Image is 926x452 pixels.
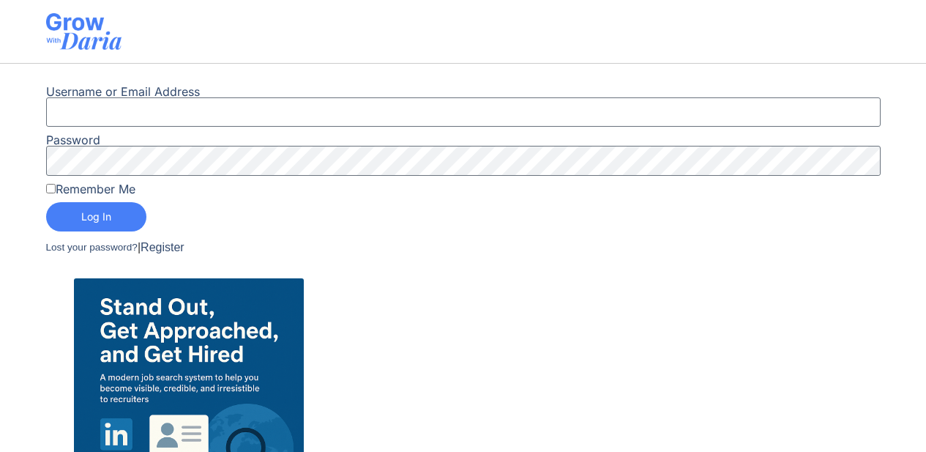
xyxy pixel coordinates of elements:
[46,134,100,146] label: Password
[46,86,881,264] form: Login form
[46,86,200,97] label: Username or Email Address
[46,183,135,195] label: Remember Me
[141,239,184,256] a: Register
[138,239,141,256] span: |
[81,212,111,222] span: Log In
[46,184,56,193] input: Remember Me
[46,240,138,255] a: Lost your password?
[46,202,146,231] button: Log In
